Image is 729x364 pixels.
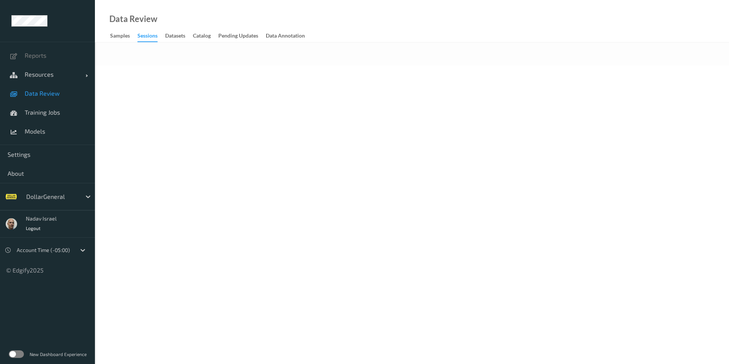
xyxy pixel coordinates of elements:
[266,32,305,41] div: Data Annotation
[137,31,165,42] a: Sessions
[193,32,211,41] div: Catalog
[266,31,312,41] a: Data Annotation
[110,31,137,41] a: Samples
[137,32,158,42] div: Sessions
[218,32,258,41] div: Pending Updates
[165,31,193,41] a: Datasets
[218,31,266,41] a: Pending Updates
[193,31,218,41] a: Catalog
[110,32,130,41] div: Samples
[109,15,157,23] div: Data Review
[165,32,185,41] div: Datasets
